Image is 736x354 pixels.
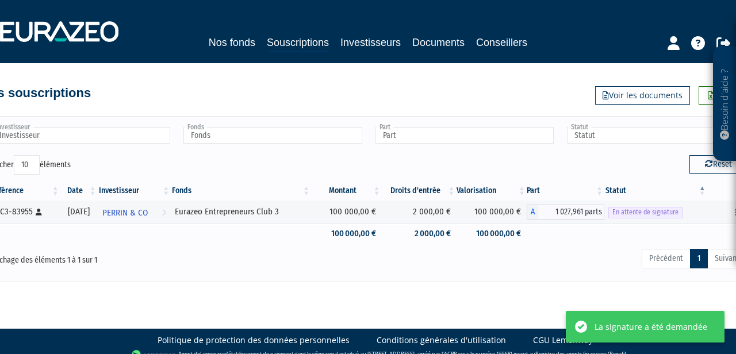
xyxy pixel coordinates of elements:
td: 2 000,00 € [382,224,457,244]
a: Investisseurs [340,34,401,51]
a: Documents [412,34,465,51]
a: Politique de protection des données personnelles [158,334,350,346]
div: La signature a été demandée [595,321,707,333]
a: Voir les documents [595,86,690,105]
div: A - Eurazeo Entrepreneurs Club 3 [527,205,604,220]
a: Conditions générales d'utilisation [377,334,506,346]
a: PERRIN & CO [98,201,171,224]
td: 2 000,00 € [382,201,457,224]
a: CGU Lemonway [533,334,593,346]
th: Part: activer pour trier la colonne par ordre croissant [527,181,604,201]
th: Droits d'entrée: activer pour trier la colonne par ordre croissant [382,181,457,201]
span: En attente de signature [608,207,683,218]
span: PERRIN & CO [102,202,148,224]
td: 100 000,00 € [311,224,382,244]
td: 100 000,00 € [311,201,382,224]
div: Eurazeo Entrepreneurs Club 3 [175,206,307,218]
span: 1 027,961 parts [538,205,604,220]
th: Valorisation: activer pour trier la colonne par ordre croissant [457,181,527,201]
td: 100 000,00 € [457,201,527,224]
th: Fonds: activer pour trier la colonne par ordre croissant [171,181,311,201]
select: Afficheréléments [14,155,40,175]
a: 1 [690,249,708,268]
span: A [527,205,538,220]
td: 100 000,00 € [457,224,527,244]
th: Statut : activer pour trier la colonne par ordre d&eacute;croissant [604,181,707,201]
div: [DATE] [64,206,94,218]
th: Montant: activer pour trier la colonne par ordre croissant [311,181,382,201]
a: Souscriptions [267,34,329,52]
th: Date: activer pour trier la colonne par ordre croissant [60,181,98,201]
p: Besoin d'aide ? [718,52,731,156]
a: Conseillers [476,34,527,51]
i: Voir l'investisseur [162,202,166,224]
th: Investisseur: activer pour trier la colonne par ordre croissant [98,181,171,201]
a: Nos fonds [209,34,255,51]
i: [Français] Personne physique [36,209,42,216]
